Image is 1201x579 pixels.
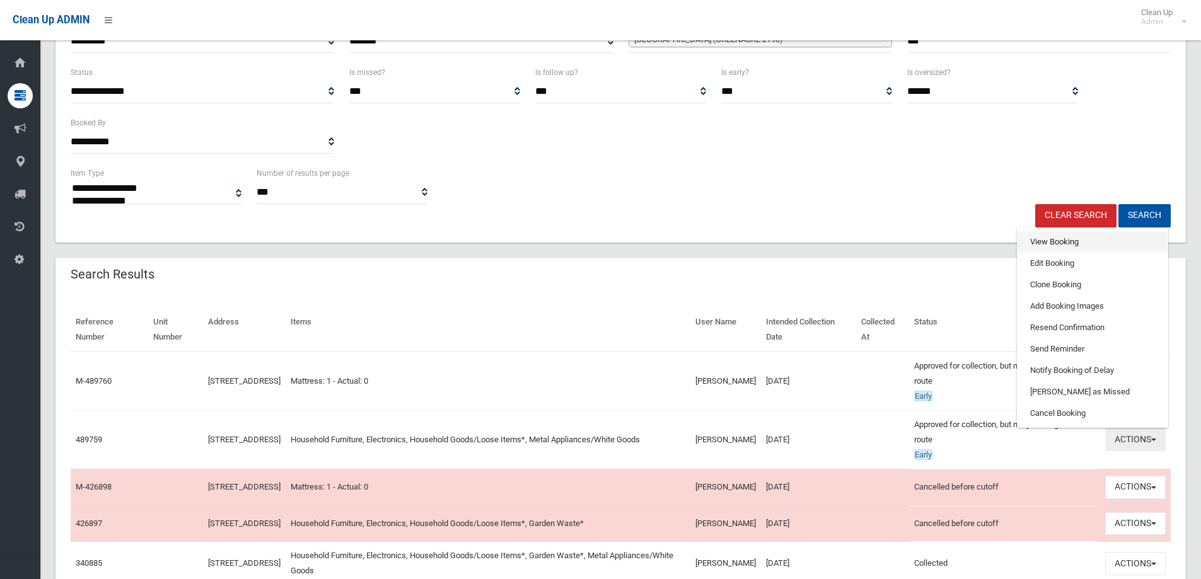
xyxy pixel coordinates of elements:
[257,166,349,180] label: Number of results per page
[721,66,749,79] label: Is early?
[286,469,690,505] td: Mattress: 1 - Actual: 0
[208,376,281,386] a: [STREET_ADDRESS]
[76,482,112,491] a: M-426898
[761,308,856,352] th: Intended Collection Date
[148,308,203,352] th: Unit Number
[1018,295,1168,317] a: Add Booking Images
[208,435,281,444] a: [STREET_ADDRESS]
[71,116,106,130] label: Booked By
[1105,476,1166,499] button: Actions
[690,469,761,505] td: [PERSON_NAME]
[1105,512,1166,536] button: Actions
[690,505,761,542] td: [PERSON_NAME]
[208,519,281,528] a: [STREET_ADDRESS]
[909,308,1100,352] th: Status
[690,410,761,469] td: [PERSON_NAME]
[1018,403,1168,424] a: Cancel Booking
[690,308,761,352] th: User Name
[76,435,102,444] a: 489759
[907,66,951,79] label: Is oversized?
[909,469,1100,505] td: Cancelled before cutoff
[1018,231,1168,253] a: View Booking
[71,308,148,352] th: Reference Number
[914,449,932,460] span: Early
[1018,381,1168,403] a: [PERSON_NAME] as Missed
[71,66,93,79] label: Status
[1105,552,1166,575] button: Actions
[535,66,578,79] label: Is follow up?
[909,410,1100,469] td: Approved for collection, but not yet assigned to route
[1135,8,1185,26] span: Clean Up
[914,391,932,401] span: Early
[55,262,170,287] header: Search Results
[76,376,112,386] a: M-489760
[76,519,102,528] a: 426897
[76,558,102,568] a: 340885
[208,482,281,491] a: [STREET_ADDRESS]
[1141,17,1173,26] small: Admin
[1018,317,1168,338] a: Resend Confirmation
[286,505,690,542] td: Household Furniture, Electronics, Household Goods/Loose Items*, Garden Waste*
[1105,428,1166,451] button: Actions
[761,410,856,469] td: [DATE]
[1018,274,1168,295] a: Clone Booking
[13,14,90,26] span: Clean Up ADMIN
[1018,338,1168,360] a: Send Reminder
[761,352,856,411] td: [DATE]
[690,352,761,411] td: [PERSON_NAME]
[286,410,690,469] td: Household Furniture, Electronics, Household Goods/Loose Items*, Metal Appliances/White Goods
[1035,204,1117,227] a: Clear Search
[286,308,690,352] th: Items
[1018,253,1168,274] a: Edit Booking
[909,352,1100,411] td: Approved for collection, but not yet assigned to route
[856,308,909,352] th: Collected At
[286,352,690,411] td: Mattress: 1 - Actual: 0
[761,505,856,542] td: [DATE]
[203,308,286,352] th: Address
[208,558,281,568] a: [STREET_ADDRESS]
[1018,360,1168,381] a: Notify Booking of Delay
[1118,204,1171,227] button: Search
[71,166,104,180] label: Item Type
[761,469,856,505] td: [DATE]
[909,505,1100,542] td: Cancelled before cutoff
[349,66,385,79] label: Is missed?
